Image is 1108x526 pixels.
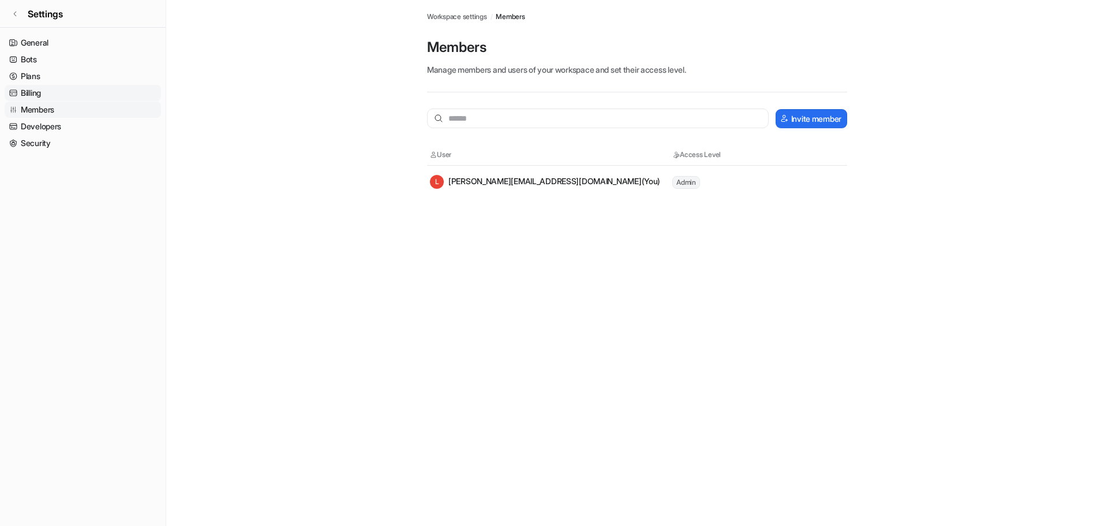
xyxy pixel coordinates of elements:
th: User [429,149,672,161]
p: Members [427,38,847,57]
a: Members [496,12,525,22]
img: Access Level [672,151,680,158]
span: L [430,175,444,189]
button: Invite member [776,109,847,128]
a: Bots [5,51,161,68]
a: Security [5,135,161,151]
div: [PERSON_NAME][EMAIL_ADDRESS][DOMAIN_NAME] (You) [430,175,660,189]
a: Billing [5,85,161,101]
span: Admin [672,176,700,189]
img: User [430,151,437,158]
a: Workspace settings [427,12,487,22]
a: Plans [5,68,161,84]
a: General [5,35,161,51]
span: / [491,12,493,22]
span: Settings [28,7,63,21]
p: Manage members and users of your workspace and set their access level. [427,64,847,76]
a: Members [5,102,161,118]
a: Developers [5,118,161,135]
th: Access Level [672,149,776,161]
